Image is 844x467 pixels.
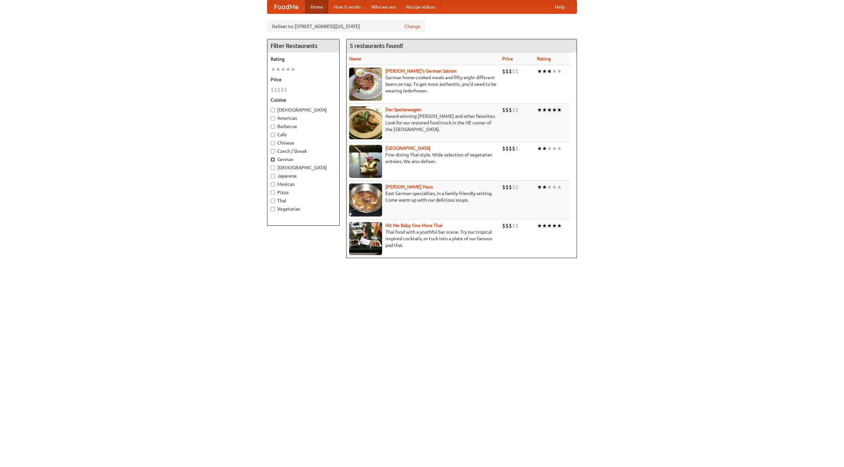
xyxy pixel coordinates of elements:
li: ★ [542,145,547,152]
input: Mexican [271,182,275,186]
li: ★ [547,106,552,114]
li: $ [509,145,512,152]
input: [DEMOGRAPHIC_DATA] [271,108,275,112]
a: [PERSON_NAME]'s German Saloon [385,68,457,74]
li: $ [502,145,505,152]
li: $ [515,106,519,114]
li: $ [505,106,509,114]
input: American [271,116,275,120]
label: Mexican [271,181,336,187]
p: German home-cooked meals and fifty-eight different beers on tap. To get more authentic, you'd nee... [349,74,497,94]
label: [DEMOGRAPHIC_DATA] [271,107,336,113]
label: Pizza [271,189,336,196]
label: Chinese [271,140,336,146]
img: babythai.jpg [349,222,382,255]
a: Change [405,23,420,30]
li: $ [502,68,505,75]
li: $ [512,106,515,114]
a: [GEOGRAPHIC_DATA] [385,146,431,151]
li: ★ [552,68,557,75]
a: How it works [328,0,366,14]
li: $ [502,222,505,229]
li: ★ [552,145,557,152]
p: Thai food with a youthful bar scene. Try our tropical inspired cocktails, or tuck into a plate of... [349,229,497,249]
li: ★ [547,183,552,191]
li: $ [502,106,505,114]
input: Thai [271,199,275,203]
a: Recipe videos [401,0,440,14]
li: $ [512,68,515,75]
img: esthers.jpg [349,68,382,101]
label: Cafe [271,131,336,138]
li: $ [509,68,512,75]
p: Fine dining Thai-style. Wide selection of vegetarian entrées. We also deliver. [349,151,497,165]
input: Japanese [271,174,275,178]
label: Barbecue [271,123,336,130]
a: Der Speisewagen [385,107,421,112]
h4: Filter Restaurants [267,39,339,52]
li: $ [515,68,519,75]
label: American [271,115,336,121]
li: $ [284,86,287,93]
li: ★ [557,222,562,229]
li: $ [505,183,509,191]
label: Thai [271,197,336,204]
a: Price [502,56,513,61]
li: ★ [271,66,276,73]
li: $ [515,222,519,229]
li: ★ [552,222,557,229]
input: Chinese [271,141,275,145]
ng-pluralize: 5 restaurants found! [350,43,403,49]
h5: Cuisine [271,97,336,103]
li: $ [502,183,505,191]
a: Help [550,0,570,14]
label: Japanese [271,173,336,179]
li: ★ [537,222,542,229]
li: ★ [286,66,290,73]
label: German [271,156,336,163]
li: $ [515,145,519,152]
li: ★ [542,183,547,191]
li: $ [281,86,284,93]
a: Rating [537,56,551,61]
li: ★ [557,183,562,191]
input: Pizza [271,190,275,195]
label: Vegetarian [271,206,336,212]
li: $ [512,183,515,191]
a: [PERSON_NAME] Haus [385,184,433,189]
li: ★ [557,145,562,152]
li: ★ [537,68,542,75]
b: Hit Me Baby One More Thai [385,223,442,228]
li: ★ [537,145,542,152]
p: Award-winning [PERSON_NAME] and other favorites. Look for our restored food truck in the NE corne... [349,113,497,133]
li: $ [505,68,509,75]
li: ★ [290,66,295,73]
img: satay.jpg [349,145,382,178]
a: FoodMe [267,0,305,14]
label: [DEMOGRAPHIC_DATA] [271,164,336,171]
a: Who we are [366,0,401,14]
li: ★ [557,106,562,114]
li: $ [505,145,509,152]
li: ★ [552,106,557,114]
li: $ [515,183,519,191]
div: Deliver to: [STREET_ADDRESS][US_STATE] [267,20,425,32]
a: Name [349,56,361,61]
li: $ [277,86,281,93]
li: $ [512,222,515,229]
li: ★ [542,222,547,229]
h5: Price [271,76,336,83]
li: ★ [542,68,547,75]
li: ★ [547,68,552,75]
li: $ [274,86,277,93]
li: ★ [276,66,281,73]
label: Czech / Slovak [271,148,336,154]
p: East German specialties, in a family-friendly setting. Come warm up with our delicious soups. [349,190,497,203]
input: Barbecue [271,124,275,129]
li: $ [271,86,274,93]
input: Cafe [271,133,275,137]
img: speisewagen.jpg [349,106,382,139]
li: $ [509,106,512,114]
